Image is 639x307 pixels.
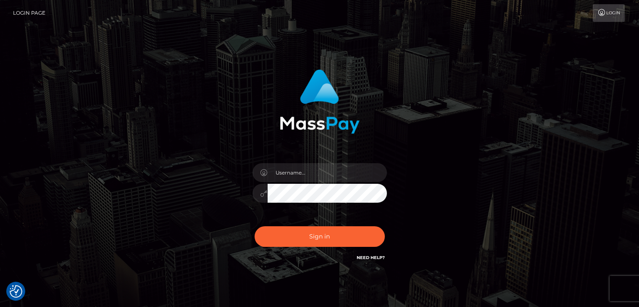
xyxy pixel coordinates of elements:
button: Consent Preferences [10,285,22,298]
button: Sign in [255,226,385,247]
a: Login Page [13,4,45,22]
a: Login [593,4,625,22]
input: Username... [268,163,387,182]
a: Need Help? [357,255,385,260]
img: Revisit consent button [10,285,22,298]
img: MassPay Login [280,69,360,134]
